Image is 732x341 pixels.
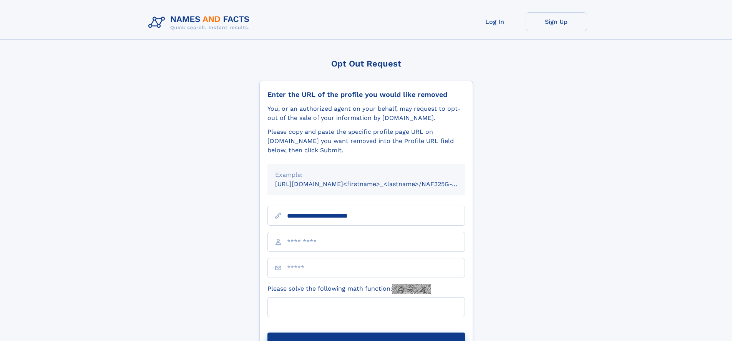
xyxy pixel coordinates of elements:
a: Sign Up [526,12,587,31]
a: Log In [464,12,526,31]
div: Please copy and paste the specific profile page URL on [DOMAIN_NAME] you want removed into the Pr... [267,127,465,155]
img: Logo Names and Facts [145,12,256,33]
div: You, or an authorized agent on your behalf, may request to opt-out of the sale of your informatio... [267,104,465,123]
div: Opt Out Request [259,59,473,68]
label: Please solve the following math function: [267,284,431,294]
div: Enter the URL of the profile you would like removed [267,90,465,99]
div: Example: [275,170,457,180]
small: [URL][DOMAIN_NAME]<firstname>_<lastname>/NAF325G-xxxxxxxx [275,180,480,188]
